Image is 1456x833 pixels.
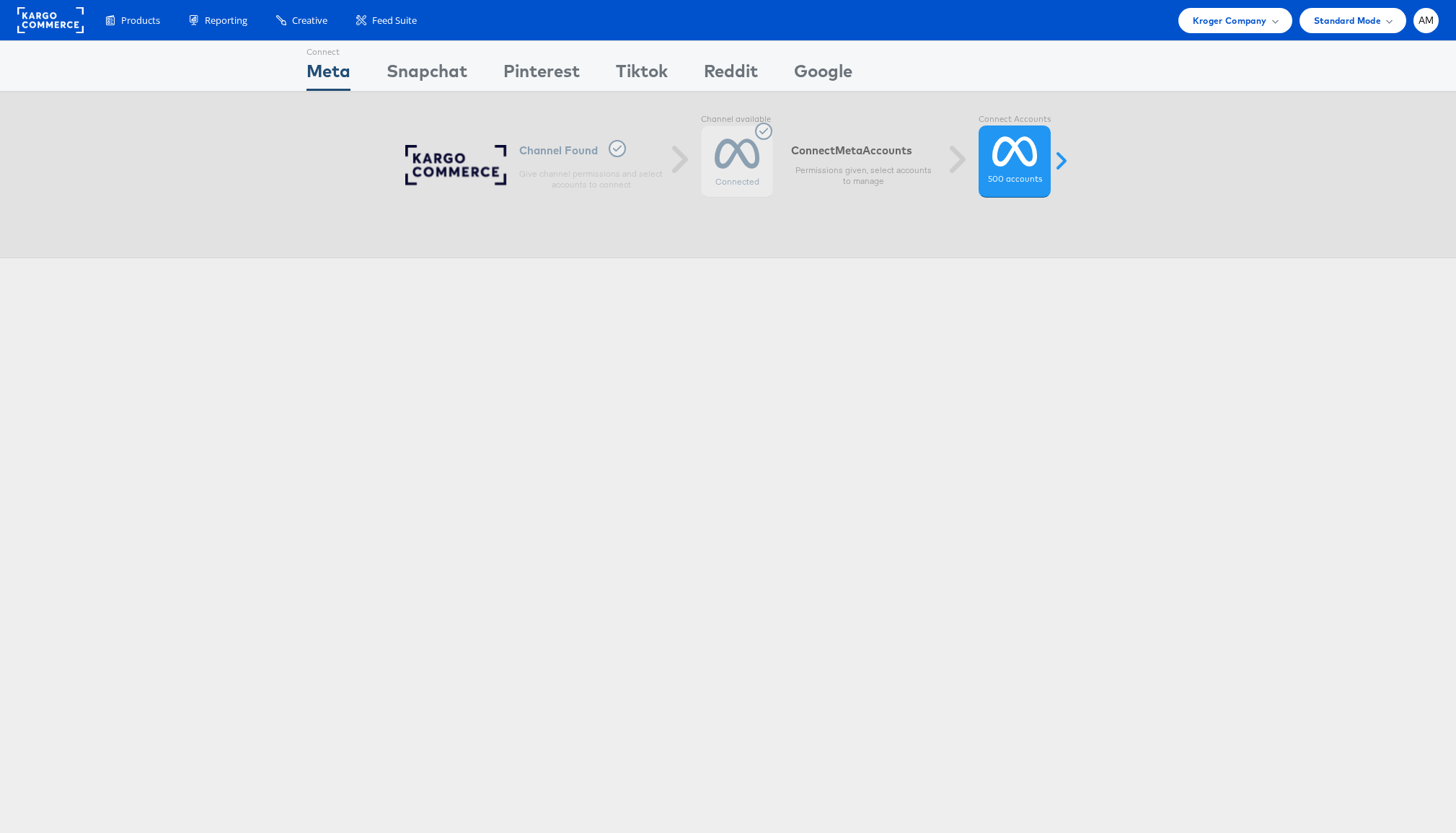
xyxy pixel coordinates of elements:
h6: Connect Accounts [791,144,935,157]
h6: Channel Found [519,140,663,161]
div: Pinterest [503,58,580,91]
span: Standard Mode [1314,13,1381,28]
label: 500 accounts [988,174,1042,185]
div: Google [794,58,852,91]
div: Meta [306,58,350,91]
span: Reporting [205,14,247,27]
span: Products [121,14,160,27]
span: Creative [292,14,327,27]
div: Tiktok [616,58,668,91]
span: Kroger Company [1193,13,1267,28]
p: Permissions given, select accounts to manage [791,164,935,188]
label: Channel available [701,114,773,125]
label: Connect Accounts [979,114,1051,125]
div: Reddit [704,58,758,91]
p: Give channel permissions and select accounts to connect [519,168,663,191]
div: Connect [306,41,350,58]
span: meta [835,144,862,157]
span: AM [1419,16,1434,25]
span: Feed Suite [372,14,417,27]
div: Snapchat [387,58,467,91]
